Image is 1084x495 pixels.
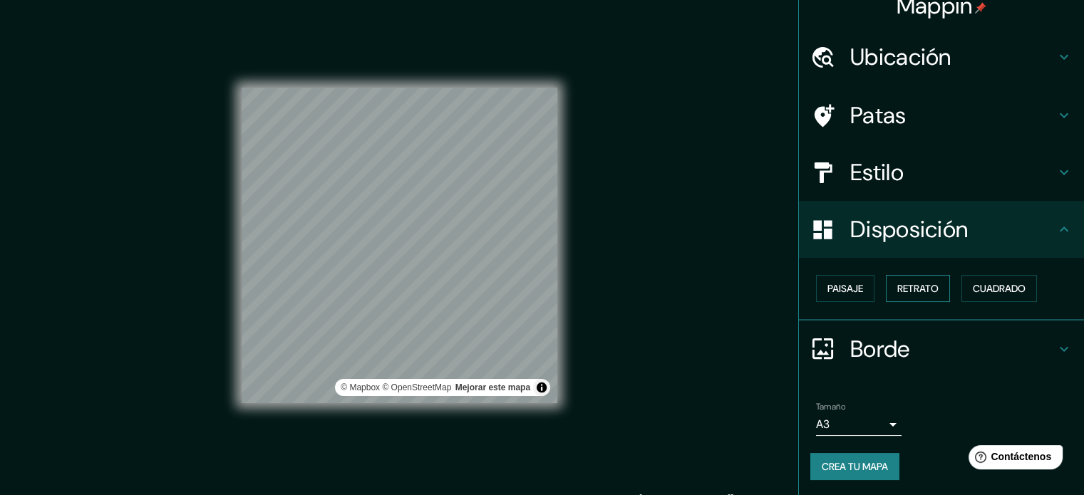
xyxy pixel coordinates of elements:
font: Ubicación [850,42,951,72]
font: © Mapbox [341,382,380,392]
a: Map feedback [455,382,530,392]
button: Activar o desactivar atribución [533,379,550,396]
font: Tamaño [816,401,845,412]
font: Crea tu mapa [822,460,888,473]
font: Paisaje [827,282,863,295]
font: © OpenStreetMap [382,382,451,392]
canvas: Mapa [242,88,557,403]
div: Patas [799,87,1084,144]
div: Disposición [799,201,1084,258]
font: Estilo [850,157,904,187]
font: Cuadrado [973,282,1026,295]
font: Patas [850,100,907,130]
font: A3 [816,417,830,432]
font: Mejorar este mapa [455,382,530,392]
font: Retrato [897,282,939,295]
a: Mapa de OpenStreet [382,382,451,392]
button: Crea tu mapa [810,453,899,480]
button: Cuadrado [961,275,1037,302]
div: A3 [816,413,902,436]
font: Disposición [850,214,968,244]
img: pin-icon.png [975,2,986,14]
button: Retrato [886,275,950,302]
iframe: Lanzador de widgets de ayuda [957,439,1068,479]
div: Borde [799,321,1084,377]
div: Ubicación [799,28,1084,85]
a: Mapbox [341,382,380,392]
button: Paisaje [816,275,874,302]
div: Estilo [799,144,1084,201]
font: Borde [850,334,910,364]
